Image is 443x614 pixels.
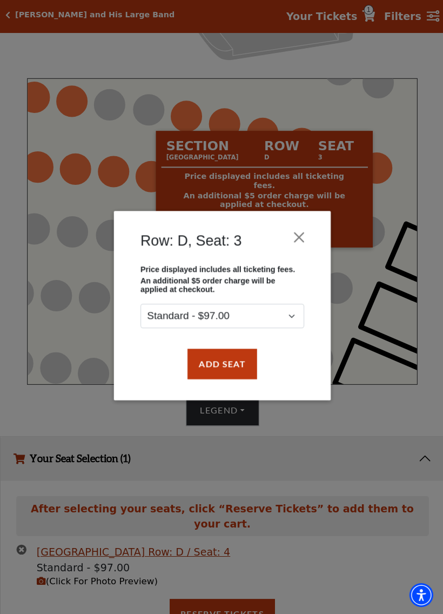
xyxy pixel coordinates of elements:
button: Close [288,229,308,249]
button: Add Seat [187,350,256,380]
p: Price displayed includes all ticketing fees. [140,266,303,275]
p: An additional $5 order charge will be applied at checkout. [140,278,303,295]
div: Accessibility Menu [408,583,432,607]
h4: Row: D, Seat: 3 [140,233,241,251]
